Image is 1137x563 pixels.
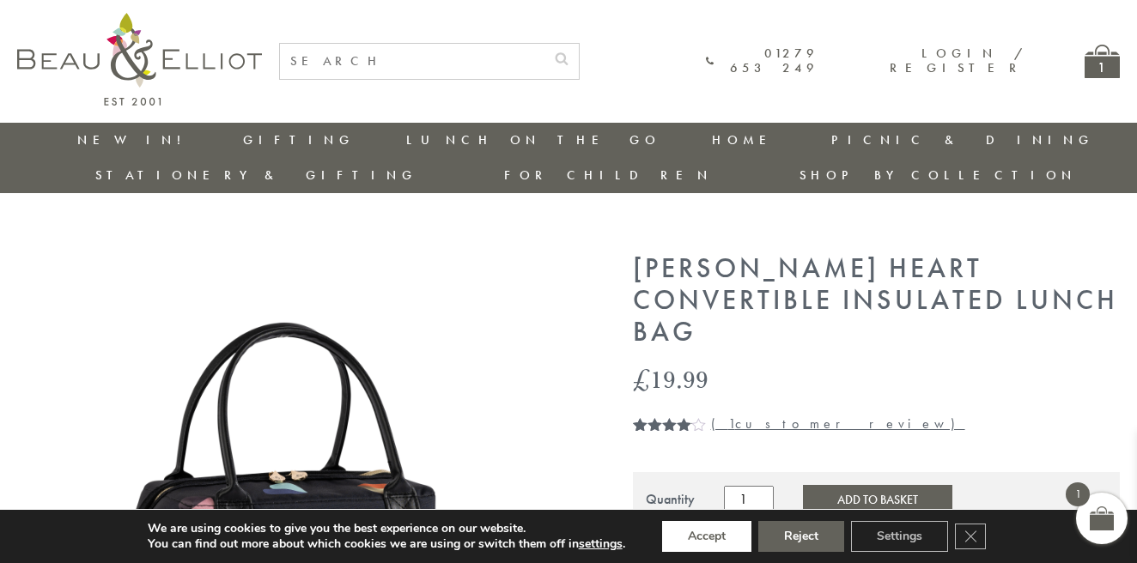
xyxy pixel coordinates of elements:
span: 1 [728,415,735,433]
button: Reject [758,521,844,552]
button: Close GDPR Cookie Banner [955,524,986,549]
button: Settings [851,521,948,552]
a: Login / Register [890,45,1025,76]
p: We are using cookies to give you the best experience on our website. [148,521,625,536]
bdi: 19.99 [633,361,708,397]
h1: [PERSON_NAME] Heart Convertible Insulated Lunch Bag [633,253,1120,348]
a: Shop by collection [800,166,1077,184]
button: Add to Basket [803,485,952,514]
a: Gifting [243,131,355,148]
a: Lunch On The Go [406,131,660,148]
a: Home [712,131,781,148]
input: Product quantity [724,486,774,513]
a: Picnic & Dining [831,131,1094,148]
span: 1 [633,417,640,451]
span: 1 [1066,482,1090,506]
p: You can find out more about which cookies we are using or switch them off in . [148,536,625,552]
a: 1 [1085,45,1120,78]
img: logo [17,13,262,106]
a: 01279 653 249 [706,46,818,76]
div: Quantity [646,492,695,507]
a: New in! [77,131,192,148]
a: (1customer review) [711,415,965,433]
a: For Children [504,166,713,184]
span: Rated out of 5 based on customer rating [633,417,692,520]
button: settings [579,536,623,552]
input: SEARCH [280,44,544,79]
span: £ [633,361,650,397]
a: Stationery & Gifting [95,166,417,184]
div: Rated 4.00 out of 5 [633,417,707,431]
button: Accept [662,521,751,552]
